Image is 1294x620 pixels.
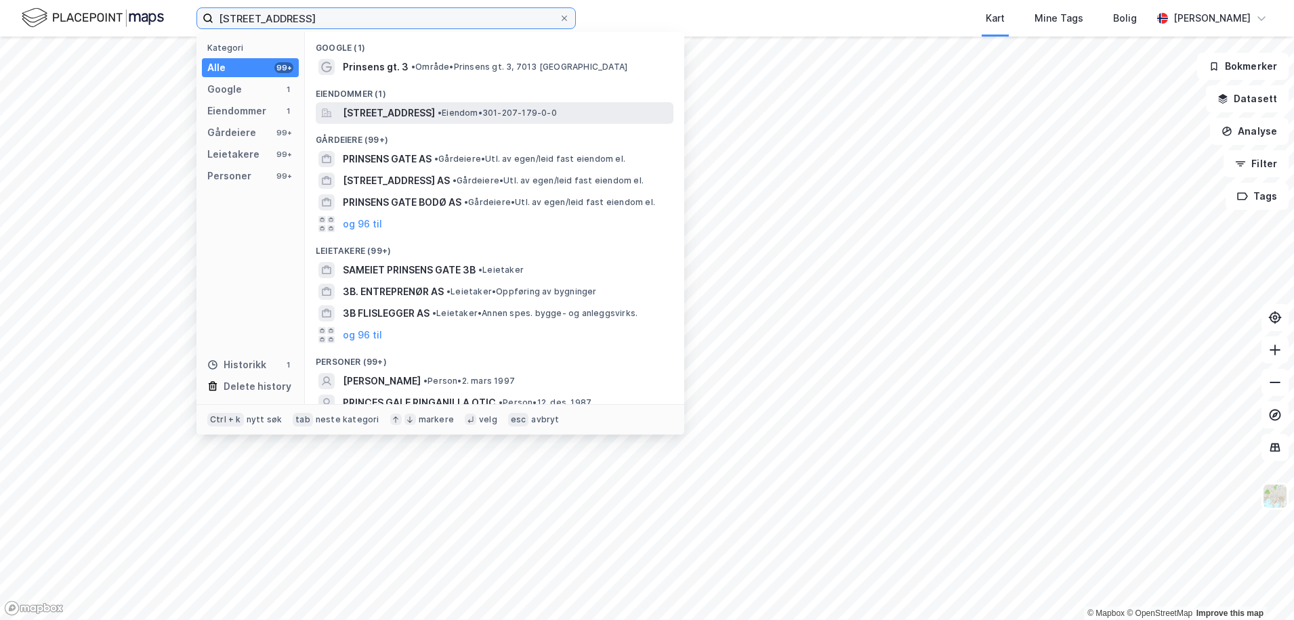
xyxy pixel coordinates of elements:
div: Mine Tags [1035,10,1083,26]
div: Gårdeiere (99+) [305,124,684,148]
div: 1 [283,359,293,370]
span: • [434,154,438,164]
span: PRINSENS GATE AS [343,151,432,167]
span: 3B FLISLEGGER AS [343,305,430,322]
div: esc [508,413,529,426]
div: 99+ [274,62,293,73]
span: Gårdeiere • Utl. av egen/leid fast eiendom el. [453,175,644,186]
span: • [478,265,482,275]
div: Ctrl + k [207,413,244,426]
span: Eiendom • 301-207-179-0-0 [438,108,557,118]
div: Historikk [207,357,266,373]
div: Delete history [224,378,291,395]
span: Leietaker [478,265,524,275]
span: • [411,62,415,72]
div: 99+ [274,149,293,160]
span: PRINCES GALE RINGANILLA OTIC [343,395,496,411]
div: Gårdeiere [207,125,256,141]
button: Tags [1226,183,1289,210]
span: SAMEIET PRINSENS GATE 3B [343,262,476,278]
a: Mapbox [1087,608,1125,618]
div: neste kategori [316,414,379,425]
span: • [446,286,451,296]
span: Område • Prinsens gt. 3, 7013 [GEOGRAPHIC_DATA] [411,62,627,72]
div: 99+ [274,171,293,181]
span: • [464,197,468,207]
div: Leietakere [207,146,259,162]
div: avbryt [531,414,559,425]
div: Kart [986,10,1005,26]
span: Leietaker • Annen spes. bygge- og anleggsvirks. [432,308,638,319]
span: PRINSENS GATE BODØ AS [343,194,461,211]
div: Google [207,81,242,97]
span: Person • 12. des. 1987 [499,397,591,408]
div: Personer (99+) [305,346,684,370]
button: Bokmerker [1197,53,1289,80]
span: [STREET_ADDRESS] AS [343,173,450,189]
div: 99+ [274,127,293,138]
div: velg [479,414,497,425]
div: Bolig [1113,10,1137,26]
span: [STREET_ADDRESS] [343,105,435,121]
div: 1 [283,84,293,95]
span: • [453,175,457,185]
div: Kategori [207,43,299,53]
a: Mapbox homepage [4,600,64,616]
div: markere [419,414,454,425]
div: Personer [207,168,251,184]
div: [PERSON_NAME] [1173,10,1251,26]
div: Leietakere (99+) [305,235,684,259]
div: Eiendommer (1) [305,78,684,102]
button: Filter [1224,150,1289,177]
input: Søk på adresse, matrikkel, gårdeiere, leietakere eller personer [213,8,559,28]
a: Improve this map [1196,608,1264,618]
span: Leietaker • Oppføring av bygninger [446,286,597,297]
span: 3B. ENTREPRENØR AS [343,284,444,300]
span: • [499,397,503,407]
iframe: Chat Widget [1226,555,1294,620]
span: Prinsens gt. 3 [343,59,409,75]
button: og 96 til [343,327,382,343]
button: og 96 til [343,216,382,232]
span: • [432,308,436,318]
div: Eiendommer [207,103,266,119]
div: 1 [283,106,293,116]
span: • [423,376,427,386]
button: Analyse [1210,118,1289,145]
span: Person • 2. mars 1997 [423,376,515,386]
span: • [438,108,442,118]
div: Google (1) [305,32,684,56]
div: Alle [207,60,226,76]
img: logo.f888ab2527a4732fd821a326f86c7f29.svg [22,6,164,30]
a: OpenStreetMap [1127,608,1192,618]
img: Z [1262,483,1288,509]
span: Gårdeiere • Utl. av egen/leid fast eiendom el. [464,197,655,208]
div: tab [293,413,313,426]
span: [PERSON_NAME] [343,373,421,389]
button: Datasett [1206,85,1289,112]
div: nytt søk [247,414,283,425]
span: Gårdeiere • Utl. av egen/leid fast eiendom el. [434,154,625,164]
